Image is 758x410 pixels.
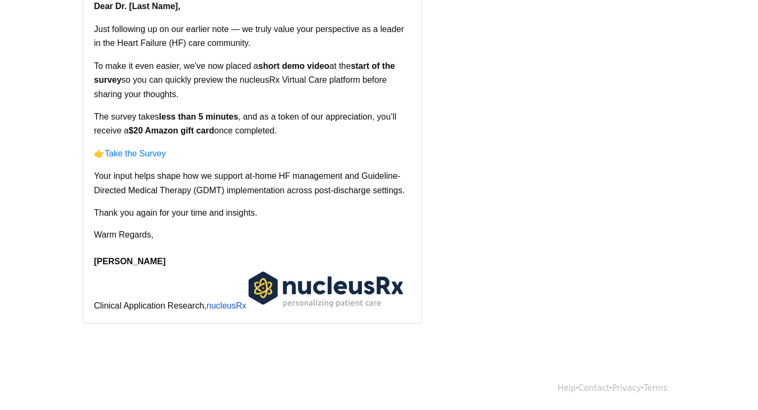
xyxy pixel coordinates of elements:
[129,126,214,135] span: $20 Amazon gift card
[94,112,159,121] span: The survey takes
[94,230,153,239] span: Warm Regards,
[612,383,641,393] a: Privacy
[214,126,277,135] span: once completed.
[105,149,166,158] span: Take the Survey
[94,208,257,217] span: Thank you again for your time and insights.
[94,171,405,194] span: Your input helps shape how we support at-home HF management and Guideline-Directed Medical Therap...
[94,257,165,266] span: [PERSON_NAME]
[644,383,667,393] a: Terms
[94,61,395,84] span: start of the survey
[94,301,207,310] span: Clinical Application Research,
[579,383,610,393] a: Contact
[94,112,397,135] span: , and as a token of our appreciation, you’ll receive a
[94,149,105,158] span: 👉
[207,301,406,311] a: nucleusRx
[329,61,351,70] span: at the
[246,269,406,309] img: WQpcgzwAAAABJRU5ErkJggg==
[207,301,247,310] span: nucleusRx
[705,359,758,410] iframe: Chat Widget
[94,25,404,48] span: Just following up on our earlier note — we truly value your perspective as a leader in the Heart ...
[558,383,576,393] a: Help
[105,148,166,159] a: Take the Survey
[94,61,258,70] span: To make it even easier, we’ve now placed a
[159,112,239,121] span: less than 5 minutes
[94,75,386,98] span: so you can quickly preview the nucleusRx Virtual Care platform before sharing your thoughts.
[258,61,329,70] span: short demo video
[94,2,180,11] span: Dear Dr. [Last Name],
